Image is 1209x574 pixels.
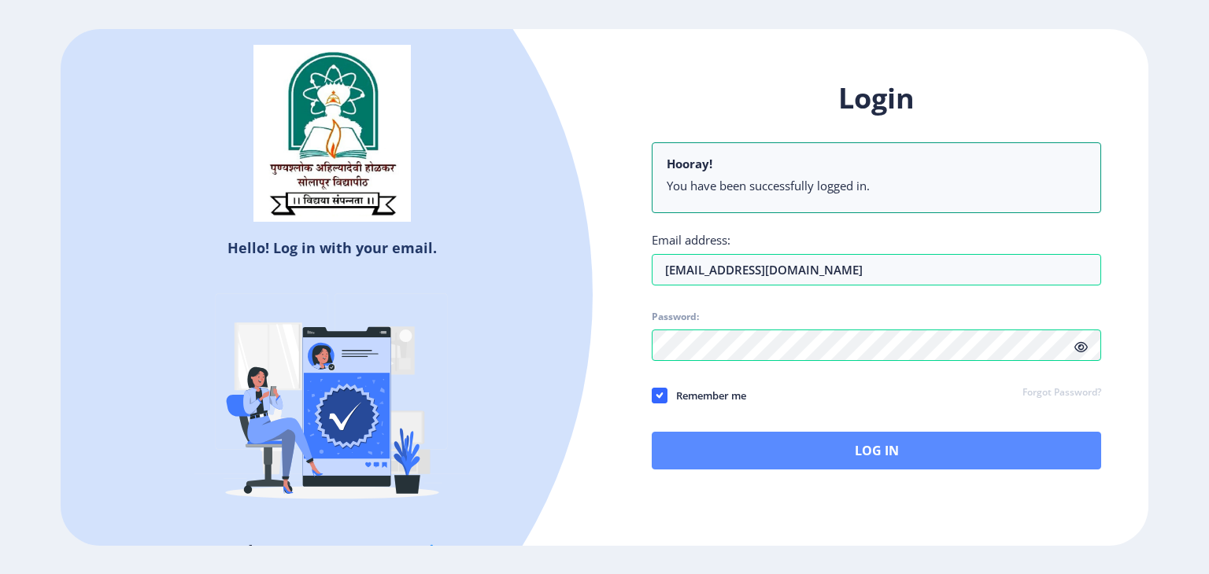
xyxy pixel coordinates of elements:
[1022,386,1101,400] a: Forgot Password?
[652,232,730,248] label: Email address:
[652,311,699,323] label: Password:
[667,386,746,405] span: Remember me
[652,254,1101,285] input: Email address
[652,79,1101,117] h1: Login
[397,539,469,563] a: Register
[667,178,1086,193] li: You have been successfully logged in.
[194,263,470,539] img: Verified-rafiki.svg
[72,539,593,564] h5: Don't have an account?
[652,432,1101,469] button: Log In
[667,156,712,171] b: Hooray!
[253,45,411,223] img: sulogo.png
